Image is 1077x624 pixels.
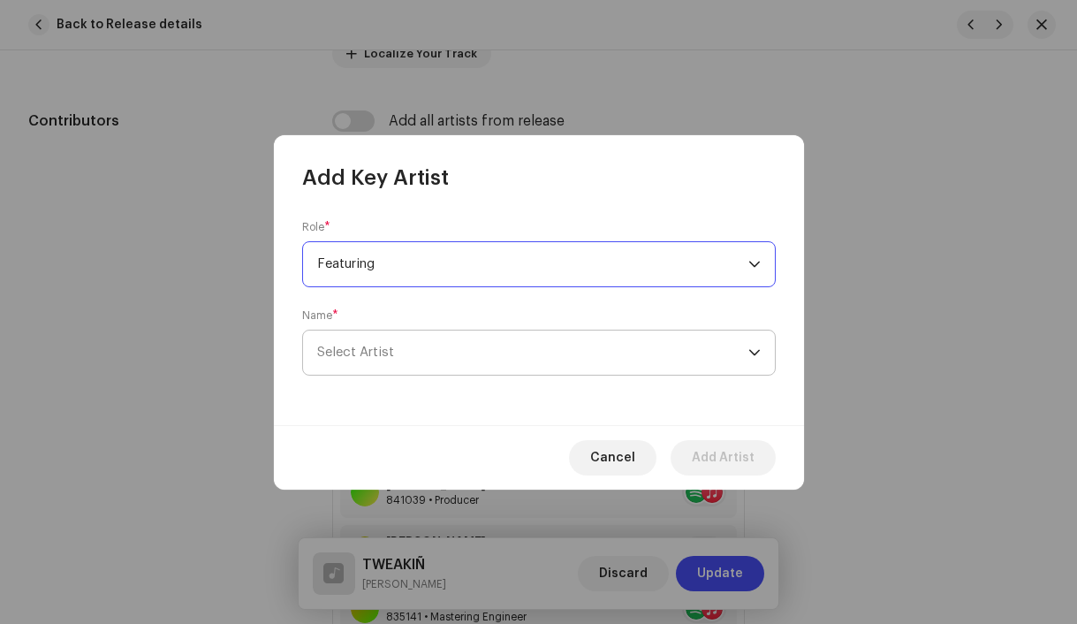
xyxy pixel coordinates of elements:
span: Add Artist [692,440,755,476]
span: Select Artist [317,346,394,359]
span: Cancel [590,440,635,476]
span: Select Artist [317,331,748,375]
div: dropdown trigger [748,242,761,286]
span: Add Key Artist [302,164,449,192]
button: Add Artist [671,440,776,476]
span: Featuring [317,242,748,286]
div: dropdown trigger [748,331,761,375]
button: Cancel [569,440,656,476]
label: Role [302,220,330,234]
label: Name [302,308,338,323]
